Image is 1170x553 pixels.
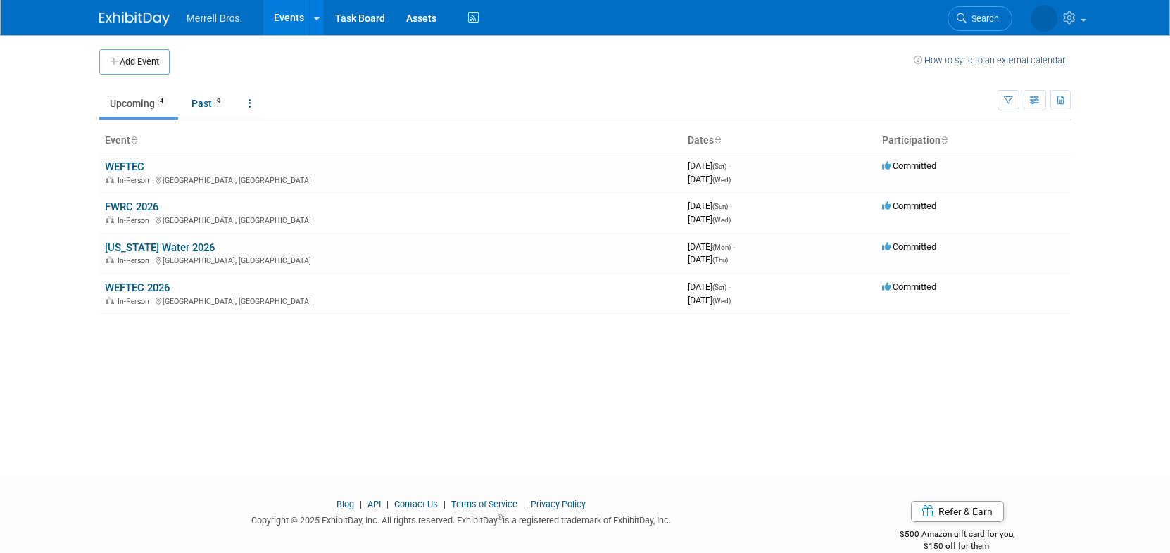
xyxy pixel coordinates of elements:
[844,519,1071,552] div: $500 Amazon gift card for you,
[714,134,721,146] a: Sort by Start Date
[1031,5,1057,32] img: Brian Hertzog
[106,216,114,223] img: In-Person Event
[882,241,936,252] span: Committed
[106,176,114,183] img: In-Person Event
[336,499,354,509] a: Blog
[105,254,677,265] div: [GEOGRAPHIC_DATA], [GEOGRAPHIC_DATA]
[440,499,449,509] span: |
[712,176,731,184] span: (Wed)
[105,214,677,225] div: [GEOGRAPHIC_DATA], [GEOGRAPHIC_DATA]
[844,540,1071,552] div: $150 off for them.
[156,96,168,107] span: 4
[520,499,529,509] span: |
[948,6,1012,31] a: Search
[118,297,153,306] span: In-Person
[187,13,242,24] span: Merrell Bros.
[688,295,731,305] span: [DATE]
[105,174,677,185] div: [GEOGRAPHIC_DATA], [GEOGRAPHIC_DATA]
[941,134,948,146] a: Sort by Participation Type
[882,281,936,292] span: Committed
[118,256,153,265] span: In-Person
[531,499,586,509] a: Privacy Policy
[712,256,728,264] span: (Thu)
[181,90,235,117] a: Past9
[712,203,728,210] span: (Sun)
[451,499,517,509] a: Terms of Service
[688,241,735,252] span: [DATE]
[383,499,392,509] span: |
[882,160,936,171] span: Committed
[105,295,677,306] div: [GEOGRAPHIC_DATA], [GEOGRAPHIC_DATA]
[99,90,178,117] a: Upcoming4
[99,129,682,153] th: Event
[498,514,503,521] sup: ®
[733,241,735,252] span: -
[712,243,731,251] span: (Mon)
[356,499,365,509] span: |
[367,499,381,509] a: API
[106,297,114,304] img: In-Person Event
[688,174,731,184] span: [DATE]
[729,160,731,171] span: -
[213,96,225,107] span: 9
[130,134,137,146] a: Sort by Event Name
[914,55,1071,65] a: How to sync to an external calendar...
[106,256,114,263] img: In-Person Event
[712,284,726,291] span: (Sat)
[688,160,731,171] span: [DATE]
[730,201,732,211] span: -
[99,511,823,527] div: Copyright © 2025 ExhibitDay, Inc. All rights reserved. ExhibitDay is a registered trademark of Ex...
[712,216,731,224] span: (Wed)
[876,129,1071,153] th: Participation
[99,12,170,26] img: ExhibitDay
[882,201,936,211] span: Committed
[105,281,170,294] a: WEFTEC 2026
[688,254,728,265] span: [DATE]
[967,13,999,24] span: Search
[682,129,876,153] th: Dates
[712,163,726,170] span: (Sat)
[688,201,732,211] span: [DATE]
[105,160,144,173] a: WEFTEC
[118,216,153,225] span: In-Person
[911,501,1004,522] a: Refer & Earn
[118,176,153,185] span: In-Person
[688,214,731,224] span: [DATE]
[729,281,731,292] span: -
[105,241,215,254] a: [US_STATE] Water 2026
[688,281,731,292] span: [DATE]
[712,297,731,305] span: (Wed)
[394,499,438,509] a: Contact Us
[105,201,158,213] a: FWRC 2026
[99,49,170,75] button: Add Event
